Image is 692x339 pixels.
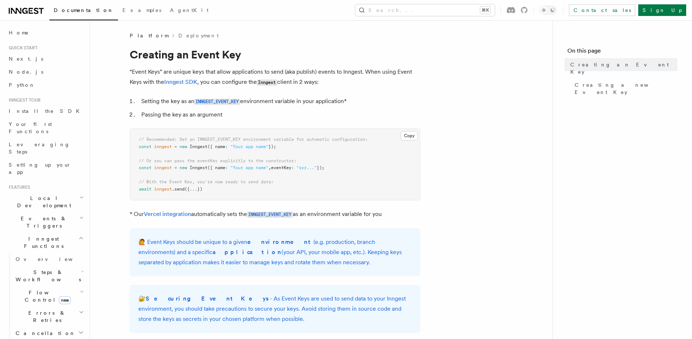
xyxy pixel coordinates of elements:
span: // With the Event Key, you're now ready to send data: [139,179,274,184]
strong: application [213,249,282,256]
button: Steps & Workflows [13,266,85,286]
span: Node.js [9,69,43,75]
h1: Creating an Event Key [130,48,420,61]
p: “Event Keys” are unique keys that allow applications to send (aka publish) events to Inngest. Whe... [130,67,420,87]
span: ({ name [207,165,225,170]
span: Overview [16,256,90,262]
span: = [174,165,177,170]
span: : [225,144,228,149]
a: Examples [118,2,166,20]
code: INNGEST_EVENT_KEY [247,212,293,218]
span: "Your app name" [230,144,268,149]
a: Python [6,78,85,91]
span: "xyz..." [296,165,317,170]
span: ({ name [207,144,225,149]
a: Sign Up [638,4,686,16]
span: Inngest [190,144,207,149]
button: Local Development [6,192,85,212]
span: .send [172,187,185,192]
span: Cancellation [13,330,76,337]
a: AgentKit [166,2,213,20]
span: Inngest [190,165,207,170]
span: , [268,165,271,170]
p: 🙋 Event Keys should be unique to a given (e.g. production, branch environments) and a specific (y... [138,237,412,267]
a: Overview [13,253,85,266]
li: Passing the key as an argument [139,110,420,120]
span: ... [190,187,197,192]
span: // Recommended: Set an INNGEST_EVENT_KEY environment variable for automatic configuration: [139,137,368,142]
span: : [291,165,294,170]
span: Errors & Retries [13,309,79,324]
a: Leveraging Steps [6,138,85,158]
li: Setting the key as an environment variable in your application* [139,96,420,107]
span: Setting up your app [9,162,71,175]
code: Inngest [257,79,277,86]
span: Leveraging Steps [9,142,70,155]
span: const [139,165,151,170]
span: Python [9,82,35,88]
span: eventKey [271,165,291,170]
h4: On this page [567,46,677,58]
a: Home [6,26,85,39]
p: 🔐 - As Event Keys are used to send data to your Inngest environment, you should take precautions ... [138,294,412,324]
span: AgentKit [170,7,209,13]
a: Install the SDK [6,105,85,118]
a: Inngest SDK [164,78,197,85]
a: Creating an Event Key [567,58,677,78]
button: Toggle dark mode [539,6,557,15]
p: * Our automatically sets the as an environment variable for you [130,209,420,220]
span: Steps & Workflows [13,269,81,283]
span: Your first Functions [9,121,52,134]
code: INNGEST_EVENT_KEY [194,99,240,105]
a: Contact sales [569,4,635,16]
span: }); [317,165,324,170]
button: Search...⌘K [355,4,495,16]
a: INNGEST_EVENT_KEY [247,211,293,217]
button: Copy [401,131,418,140]
span: Creating an Event Key [570,61,677,75]
span: new [179,165,187,170]
span: new [59,296,71,304]
span: Local Development [6,195,79,209]
span: ({ [185,187,190,192]
span: const [139,144,151,149]
span: : [225,165,228,170]
a: Vercel integration [144,211,191,217]
a: Creating a new Event Key [572,78,677,99]
span: inngest [154,144,172,149]
span: inngest [154,187,172,192]
button: Inngest Functions [6,232,85,253]
button: Errors & Retries [13,306,85,327]
span: Next.js [9,56,43,62]
a: Node.js [6,65,85,78]
button: Flow Controlnew [13,286,85,306]
span: Features [6,184,30,190]
strong: environment [247,238,313,245]
a: Setting up your app [6,158,85,179]
a: Your first Functions [6,118,85,138]
a: INNGEST_EVENT_KEY [194,98,240,105]
span: new [179,144,187,149]
strong: Securing Event Keys [146,295,270,302]
span: Quick start [6,45,37,51]
span: inngest [154,165,172,170]
a: Documentation [49,2,118,20]
button: Events & Triggers [6,212,85,232]
span: // Or you can pass the eventKey explicitly to the constructor: [139,158,296,163]
span: = [174,144,177,149]
span: "Your app name" [230,165,268,170]
span: Home [9,29,29,36]
span: Flow Control [13,289,80,303]
a: Deployment [178,32,219,39]
kbd: ⌘K [480,7,490,14]
span: Examples [122,7,161,13]
span: Documentation [54,7,114,13]
span: Platform [130,32,168,39]
span: }) [197,187,202,192]
span: Inngest Functions [6,235,78,250]
span: Events & Triggers [6,215,79,229]
span: Install the SDK [9,108,84,114]
span: Inngest tour [6,97,41,103]
span: Creating a new Event Key [575,81,677,96]
a: Next.js [6,52,85,65]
